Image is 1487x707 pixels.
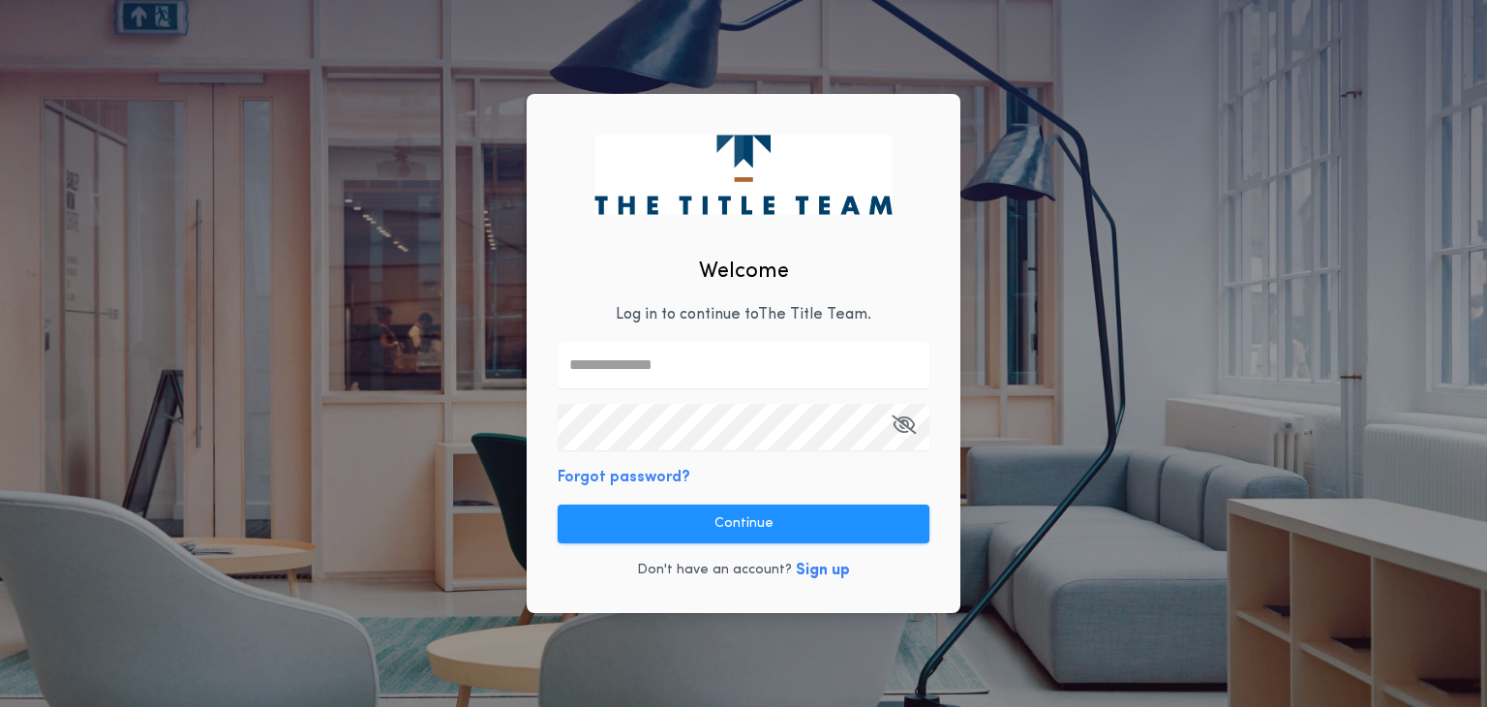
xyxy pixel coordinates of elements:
[699,256,789,288] h2: Welcome
[558,505,929,543] button: Continue
[594,135,892,214] img: logo
[637,561,792,580] p: Don't have an account?
[616,303,871,326] p: Log in to continue to The Title Team .
[558,466,690,489] button: Forgot password?
[796,559,850,582] button: Sign up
